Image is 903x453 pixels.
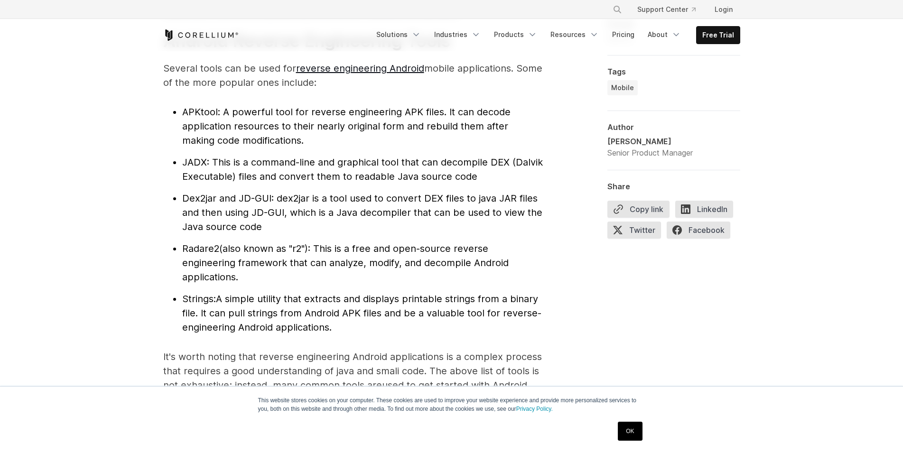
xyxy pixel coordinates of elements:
button: Copy link [607,201,670,218]
div: Share [607,182,740,191]
div: Navigation Menu [371,26,740,44]
p: Several tools can be used for mobile applications. Some of the more popular ones include: [163,61,543,90]
a: Resources [545,26,605,43]
span: Strings: [182,293,216,305]
a: Free Trial [697,27,740,44]
button: Search [609,1,626,18]
p: This website stores cookies on your computer. These cookies are used to improve your website expe... [258,396,645,413]
span: (also known as "r2"): This is a free and open-source reverse engineering framework that can analy... [182,243,509,283]
span: ; instead, many common tools are [229,379,382,391]
span: LinkedIn [675,201,733,218]
div: Navigation Menu [601,1,740,18]
div: Author [607,122,740,132]
a: reverse engineering Android [296,63,424,74]
a: Login [707,1,740,18]
a: OK [618,422,642,441]
a: Pricing [606,26,640,43]
a: Support Center [630,1,703,18]
span: Radare2 [182,243,219,254]
span: : dex2jar is a tool used to convert DEX files to java JAR files and then using JD-GUI, which is a... [182,193,542,232]
p: It's worth noting that reverse engineering Android applications is a complex process that require... [163,350,543,407]
span: A simple utility that extracts and displays printable strings from a binary file. It can pull str... [182,293,541,333]
span: u [229,379,388,391]
span: JADX [182,157,207,168]
span: : This is a command-line and graphical tool that can decompile DEX (Dalvik Executable) files and ... [182,157,543,182]
a: Corellium Home [163,29,239,41]
a: Privacy Policy. [516,406,553,412]
span: Twitter [607,222,661,239]
span: Facebook [667,222,730,239]
span: APKtool [182,106,218,118]
div: [PERSON_NAME] [607,136,693,147]
a: Mobile [607,80,638,95]
a: Facebook [667,222,736,242]
a: LinkedIn [675,201,739,222]
span: Mobile [611,83,634,92]
a: Industries [428,26,486,43]
div: Tags [607,67,740,76]
div: Senior Product Manager [607,147,693,158]
a: Twitter [607,222,667,242]
span: Dex2jar and JD-GUI [182,193,271,204]
a: Products [488,26,543,43]
a: About [642,26,687,43]
span: : A powerful tool for reverse engineering APK files. It can decode application resources to their... [182,106,511,146]
a: Solutions [371,26,427,43]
